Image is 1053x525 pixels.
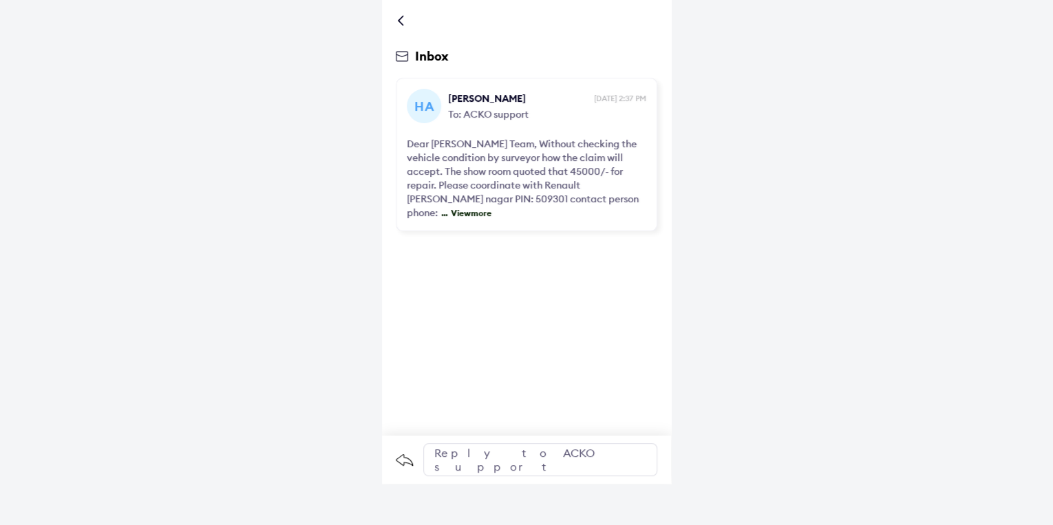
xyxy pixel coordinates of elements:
[594,93,646,104] span: [DATE] 2:37 PM
[423,443,657,476] div: Reply to ACKO support
[438,208,447,218] span: ...
[407,137,646,220] div: Dear [PERSON_NAME] Team, Without checking the vehicle condition by surveyor how the claim will ac...
[407,89,441,123] div: Ha
[447,208,491,218] span: View more
[396,48,657,64] div: Inbox
[448,105,646,121] span: To: ACKO support
[448,92,591,105] span: [PERSON_NAME]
